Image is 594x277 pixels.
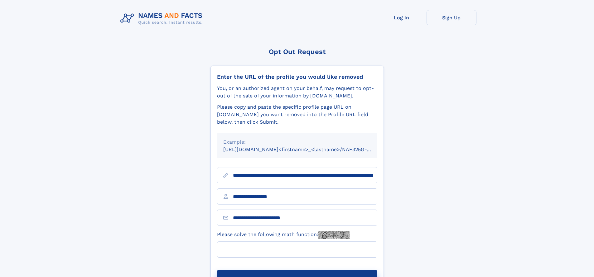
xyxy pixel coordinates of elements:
small: [URL][DOMAIN_NAME]<firstname>_<lastname>/NAF325G-xxxxxxxx [223,146,389,152]
div: Example: [223,138,371,146]
div: Please copy and paste the specific profile page URL on [DOMAIN_NAME] you want removed into the Pr... [217,103,377,126]
div: You, or an authorized agent on your behalf, may request to opt-out of the sale of your informatio... [217,85,377,100]
a: Log In [377,10,427,25]
a: Sign Up [427,10,476,25]
img: Logo Names and Facts [118,10,208,27]
div: Enter the URL of the profile you would like removed [217,73,377,80]
div: Opt Out Request [210,48,384,56]
label: Please solve the following math function: [217,231,350,239]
